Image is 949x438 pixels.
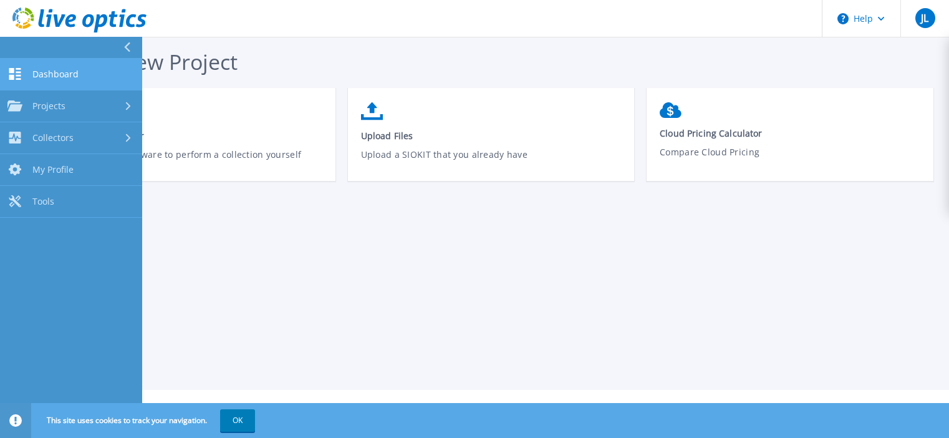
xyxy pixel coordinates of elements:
span: Dashboard [32,69,79,80]
p: Upload a SIOKIT that you already have [361,148,622,177]
span: Projects [32,100,65,112]
a: Upload FilesUpload a SIOKIT that you already have [348,96,635,185]
p: Download the software to perform a collection yourself [62,148,323,177]
p: Compare Cloud Pricing [660,145,921,174]
span: Upload Files [361,130,622,142]
span: Collectors [32,132,74,144]
span: Tools [32,196,54,207]
span: This site uses cookies to track your navigation. [34,409,255,432]
span: Start a New Project [49,47,238,76]
span: Download Collector [62,130,323,142]
a: Cloud Pricing CalculatorCompare Cloud Pricing [647,96,933,183]
span: Cloud Pricing Calculator [660,127,921,139]
a: Download CollectorDownload the software to perform a collection yourself [49,96,335,185]
span: My Profile [32,164,74,175]
button: OK [220,409,255,432]
span: JL [921,13,928,23]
